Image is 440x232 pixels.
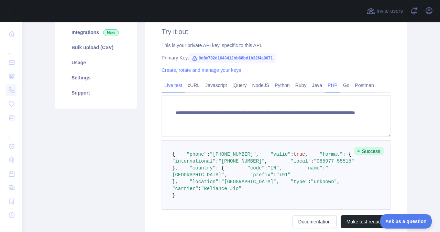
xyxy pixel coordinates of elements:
span: "[PHONE_NUMBER]" [210,152,256,157]
span: "local" [290,158,311,164]
button: Make test request [341,215,390,228]
span: : [322,165,325,171]
a: Go [340,80,352,91]
span: "prefix" [250,172,273,178]
span: : [265,165,267,171]
a: Bulk upload (CSV) [63,40,129,55]
a: cURL [185,80,202,91]
a: Javascript [202,80,230,91]
span: }, [172,179,178,185]
span: "[PHONE_NUMBER]" [218,158,264,164]
span: "type" [291,179,308,185]
a: jQuery [230,80,249,91]
span: , [256,152,259,157]
span: "country" [189,165,216,171]
span: "location" [189,179,218,185]
iframe: Toggle Customer Support [380,214,433,229]
span: : [308,179,311,185]
a: Python [272,80,293,91]
a: Java [309,80,325,91]
a: Create, rotate and manage your keys [162,67,241,73]
span: : [290,152,293,157]
span: "unknown" [311,179,337,185]
span: : [216,158,218,164]
span: , [276,179,279,185]
button: Invite users [365,5,404,16]
span: "+91" [276,172,290,178]
span: : [273,172,276,178]
a: Ruby [293,80,309,91]
span: { [172,152,175,157]
span: true [294,152,305,157]
span: , [224,172,227,178]
span: "phone" [187,152,207,157]
span: 9d8e782d1643412bb68bd1b32f4a9671 [189,53,275,63]
span: New [103,29,119,36]
a: Postman [352,80,377,91]
span: : [218,179,221,185]
div: ... [5,125,16,139]
span: , [279,165,282,171]
span: Invite users [376,7,403,15]
span: , [265,158,267,164]
span: "name" [305,165,322,171]
span: , [305,152,308,157]
span: , [337,179,340,185]
span: : [198,186,201,191]
a: Integrations New [63,25,129,40]
div: This is your private API key, specific to this API. [162,42,390,49]
div: Primary Key: [162,54,390,61]
span: "IN" [267,165,279,171]
span: } [172,193,175,198]
a: Live test [162,80,185,91]
span: : { [216,165,224,171]
a: Settings [63,70,129,85]
span: }, [172,165,178,171]
a: Documentation [293,215,337,228]
span: : [207,152,210,157]
a: Support [63,85,129,100]
span: "valid" [271,152,291,157]
span: "Reliance Jio" [201,186,242,191]
span: : { [343,152,351,157]
a: NodeJS [249,80,272,91]
span: "code" [247,165,264,171]
h2: Try it out [162,27,390,36]
span: "international" [172,158,216,164]
span: Success [354,147,384,155]
span: "format" [320,152,343,157]
span: "[GEOGRAPHIC_DATA]" [221,179,276,185]
a: Usage [63,55,129,70]
div: ... [5,41,16,55]
span: "085977 55515" [314,158,354,164]
span: "carrier" [172,186,198,191]
a: PHP [325,80,340,91]
span: : [311,158,313,164]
